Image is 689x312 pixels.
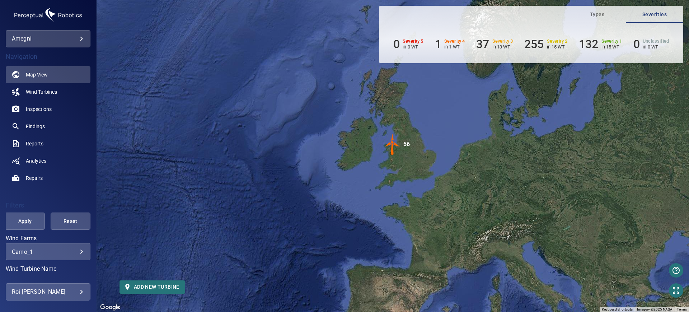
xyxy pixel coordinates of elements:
div: Roi [PERSON_NAME] [12,286,84,298]
h6: 0 [393,37,400,51]
h6: 37 [476,37,489,51]
a: Terms [677,307,687,311]
span: Apply [14,217,36,226]
a: reports noActive [6,135,90,152]
h6: 255 [524,37,544,51]
li: Severity 5 [393,37,423,51]
button: Apply [5,213,45,230]
a: Open this area in Google Maps (opens a new window) [98,303,122,312]
span: Severities [630,10,679,19]
img: windFarmIconCat4.svg [382,134,403,155]
p: in 1 WT [444,44,465,50]
a: repairs noActive [6,169,90,187]
p: in 15 WT [547,44,568,50]
a: analytics noActive [6,152,90,169]
a: windturbines noActive [6,83,90,101]
span: Types [573,10,622,19]
li: Severity 4 [435,37,465,51]
h4: Navigation [6,53,90,60]
h6: 0 [633,37,640,51]
li: Severity 2 [524,37,567,51]
label: Wind Turbine Name [6,266,90,272]
li: Severity 1 [579,37,622,51]
h6: 132 [579,37,598,51]
span: Findings [26,123,45,130]
img: amegni-logo [12,6,84,24]
p: in 15 WT [601,44,622,50]
span: Analytics [26,157,46,164]
div: amegni [6,30,90,47]
div: amegni [12,33,84,45]
li: Severity Unclassified [633,37,669,51]
span: Add new turbine [125,283,179,292]
h6: Severity 1 [601,39,622,44]
h6: Severity 2 [547,39,568,44]
span: Reports [26,140,43,147]
div: Carno_1 [12,248,84,255]
p: in 13 WT [492,44,513,50]
span: Imagery ©2025 NASA [637,307,672,311]
a: findings noActive [6,118,90,135]
p: in 0 WT [643,44,669,50]
h6: Severity 4 [444,39,465,44]
label: Wind Farms [6,236,90,241]
button: Keyboard shortcuts [602,307,633,312]
h4: Filters [6,202,90,209]
span: Wind Turbines [26,88,57,96]
a: inspections noActive [6,101,90,118]
li: Severity 3 [476,37,513,51]
div: Wind Farms [6,243,90,260]
div: 56 [403,134,410,155]
gmp-advanced-marker: 56 [382,134,403,156]
button: Add new turbine [119,280,185,294]
p: in 0 WT [403,44,423,50]
h6: Severity 3 [492,39,513,44]
span: Reset [60,217,81,226]
h6: 1 [435,37,441,51]
h6: Severity 5 [403,39,423,44]
button: Reset [51,213,90,230]
span: Map View [26,71,48,78]
h6: Unclassified [643,39,669,44]
span: Repairs [26,174,43,182]
a: map active [6,66,90,83]
span: Inspections [26,106,52,113]
img: Google [98,303,122,312]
